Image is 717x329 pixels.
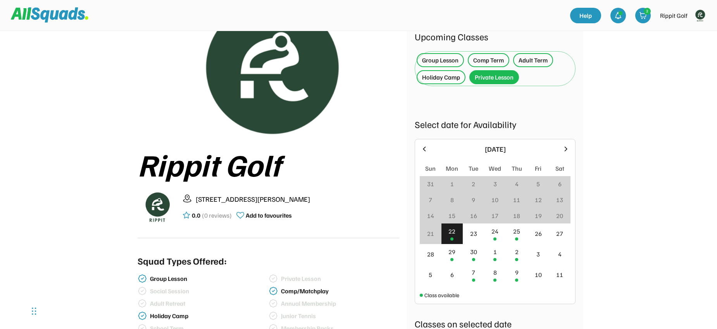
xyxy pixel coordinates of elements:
div: 9 [515,268,519,277]
div: 20 [556,211,563,220]
div: Junior Tennis [281,312,398,320]
div: Mon [446,164,458,173]
div: Holiday Camp [422,73,460,82]
div: 19 [535,211,542,220]
div: 7 [472,268,475,277]
div: 1 [450,179,454,189]
div: 1 [493,247,497,256]
div: 24 [491,227,498,236]
div: 11 [556,270,563,279]
img: Rippitlogov2_green.png [162,22,375,138]
div: Add to favourites [246,211,292,220]
a: Help [570,8,601,23]
div: 22 [448,227,455,236]
div: Thu [512,164,522,173]
img: check-verified-01%20%281%29.svg [269,274,278,283]
div: 31 [427,179,434,189]
img: check-verified-01.svg [138,274,147,283]
div: 2 [472,179,475,189]
div: Group Lesson [422,55,458,65]
div: 13 [556,195,563,204]
div: Class available [424,291,459,299]
div: Squad Types Offered: [138,254,227,268]
div: 25 [513,227,520,236]
img: check-verified-01%20%281%29.svg [138,286,147,296]
div: 14 [427,211,434,220]
div: 6 [558,179,562,189]
div: 10 [535,270,542,279]
div: 5 [429,270,432,279]
div: 0.0 [192,211,200,220]
div: 29 [448,247,455,256]
div: 8 [493,268,497,277]
img: check-verified-01%20%281%29.svg [269,311,278,320]
div: 7 [429,195,432,204]
div: Sat [555,164,564,173]
div: Comp/Matchplay [281,287,398,295]
div: 21 [427,229,434,238]
div: 8 [450,195,454,204]
div: 4 [558,249,562,259]
div: Adult Term [519,55,548,65]
img: bell-03%20%281%29.svg [614,12,622,19]
div: Annual Membership [281,300,398,307]
div: Comp Term [473,55,504,65]
div: Fri [535,164,541,173]
div: 10 [491,195,498,204]
img: check-verified-01%20%281%29.svg [269,299,278,308]
div: 26 [535,229,542,238]
div: Sun [425,164,436,173]
div: Tue [469,164,478,173]
div: Upcoming Classes [415,29,576,43]
div: 4 [515,179,519,189]
div: Private Lesson [281,275,398,282]
div: 18 [513,211,520,220]
div: (0 reviews) [202,211,232,220]
img: shopping-cart-01%20%281%29.svg [639,12,647,19]
div: 2 [515,247,519,256]
img: check-verified-01.svg [138,311,147,320]
div: Select date for Availability [415,117,576,131]
img: Rippitlogov2_green.png [692,8,708,23]
div: 2 [644,8,650,14]
img: check-verified-01%20%281%29.svg [138,299,147,308]
div: 6 [450,270,454,279]
div: 30 [470,247,477,256]
div: 3 [493,179,497,189]
div: Rippit Golf [660,11,688,20]
div: 5 [536,179,540,189]
div: 3 [536,249,540,259]
div: [DATE] [433,144,557,154]
div: 12 [535,195,542,204]
img: Rippitlogov2_green.png [138,187,176,226]
div: 9 [472,195,475,204]
img: Squad%20Logo.svg [11,7,88,22]
div: Group Lesson [150,275,267,282]
div: [STREET_ADDRESS][PERSON_NAME] [196,194,399,204]
div: 15 [448,211,455,220]
div: 17 [491,211,498,220]
div: 27 [556,229,563,238]
div: 23 [470,229,477,238]
div: 28 [427,249,434,259]
div: 11 [513,195,520,204]
div: Holiday Camp [150,312,267,320]
div: 16 [470,211,477,220]
div: Private Lesson [475,73,514,82]
img: check-verified-01.svg [269,286,278,296]
div: Adult Retreat [150,300,267,307]
div: Rippit Golf [138,147,399,181]
div: Wed [489,164,501,173]
div: Social Session [150,287,267,295]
